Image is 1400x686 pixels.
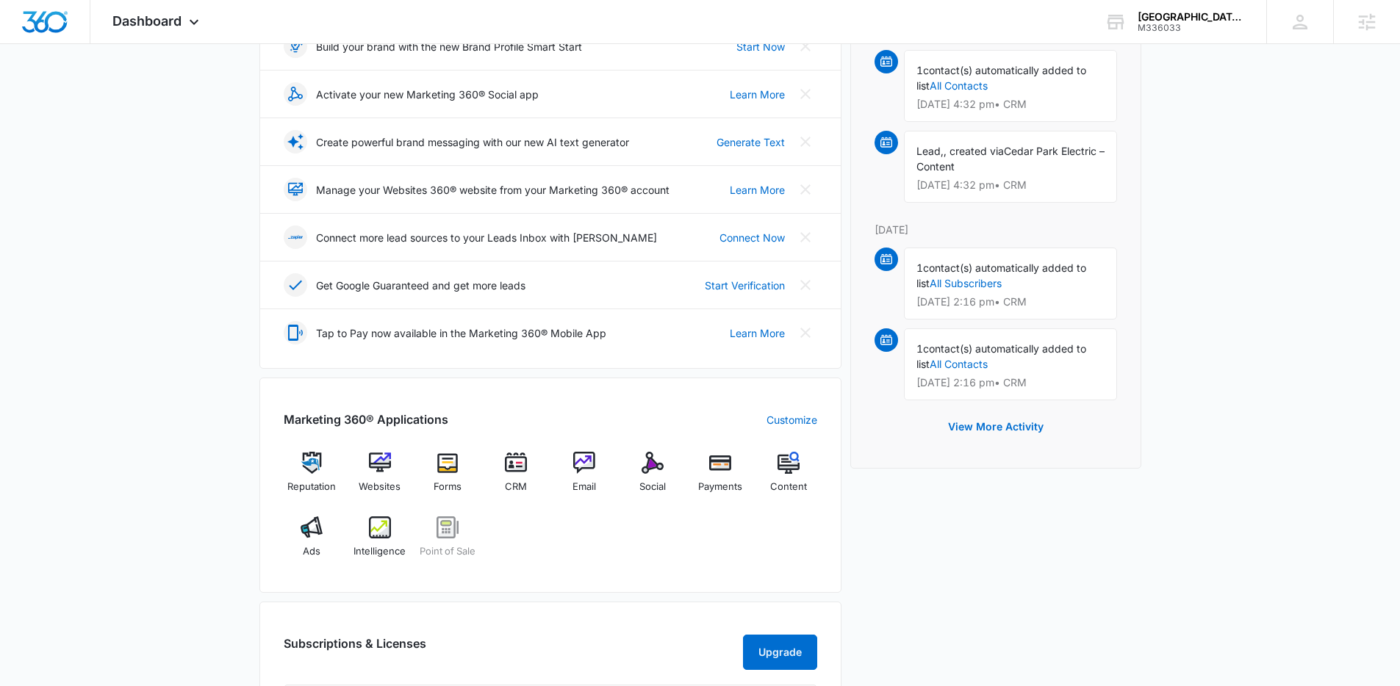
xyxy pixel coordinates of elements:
span: Dashboard [112,13,182,29]
p: Create powerful brand messaging with our new AI text generator [316,134,629,150]
a: Intelligence [351,516,408,569]
span: , created via [944,145,1004,157]
p: [DATE] 4:32 pm • CRM [916,180,1105,190]
button: Upgrade [743,635,817,670]
a: Ads [284,516,340,569]
span: Forms [434,480,462,494]
button: Close [794,35,817,58]
button: Close [794,273,817,297]
a: All Contacts [930,79,988,92]
span: contact(s) automatically added to list [916,64,1086,92]
a: All Contacts [930,358,988,370]
h2: Marketing 360® Applications [284,411,448,428]
a: Generate Text [717,134,785,150]
p: [DATE] 2:16 pm • CRM [916,297,1105,307]
p: [DATE] 4:32 pm • CRM [916,99,1105,109]
a: Learn More [730,325,785,341]
a: All Subscribers [930,277,1002,289]
a: Social [624,452,681,505]
p: Tap to Pay now available in the Marketing 360® Mobile App [316,325,606,341]
span: Reputation [287,480,336,494]
button: Close [794,225,817,249]
a: Payments [692,452,749,505]
a: Start Now [736,39,785,54]
div: account id [1138,23,1245,33]
a: Start Verification [705,278,785,293]
p: Activate your new Marketing 360® Social app [316,87,539,102]
span: Point of Sale [420,544,475,559]
a: CRM [488,452,545,505]
p: Build your brand with the new Brand Profile Smart Start [316,39,582,54]
a: Content [761,452,817,505]
div: account name [1138,11,1245,23]
a: Connect Now [719,230,785,245]
a: Customize [767,412,817,427]
span: Intelligence [353,544,406,559]
span: Lead, [916,145,944,157]
h2: Subscriptions & Licenses [284,635,426,664]
span: 1 [916,261,923,274]
span: Ads [303,544,320,559]
button: Close [794,178,817,201]
p: [DATE] [875,222,1117,237]
a: Email [556,452,613,505]
span: Content [770,480,807,494]
span: 1 [916,342,923,355]
button: Close [794,82,817,106]
a: Forms [420,452,476,505]
span: Websites [359,480,401,494]
a: Learn More [730,182,785,198]
p: Connect more lead sources to your Leads Inbox with [PERSON_NAME] [316,230,657,245]
a: Point of Sale [420,516,476,569]
p: Get Google Guaranteed and get more leads [316,278,525,293]
span: Cedar Park Electric – Content [916,145,1105,173]
p: [DATE] 2:16 pm • CRM [916,378,1105,388]
a: Reputation [284,452,340,505]
span: 1 [916,64,923,76]
span: contact(s) automatically added to list [916,342,1086,370]
button: Close [794,130,817,154]
button: Close [794,321,817,344]
span: contact(s) automatically added to list [916,261,1086,289]
button: View More Activity [933,409,1058,444]
span: Payments [698,480,742,494]
span: Social [639,480,666,494]
p: Manage your Websites 360® website from your Marketing 360® account [316,182,670,198]
a: Websites [351,452,408,505]
a: Learn More [730,87,785,102]
span: Email [572,480,596,494]
span: CRM [505,480,527,494]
